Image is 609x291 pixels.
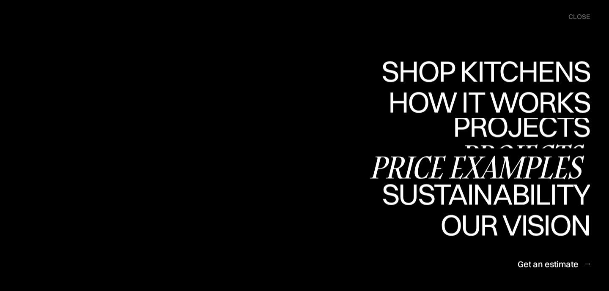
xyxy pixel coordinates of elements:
[377,86,590,116] div: Shop Kitchens
[377,57,590,87] a: Shop KitchensShop Kitchens
[368,152,590,182] div: Price examples
[375,179,590,210] a: SustainabilitySustainability
[433,240,590,269] div: Our vision
[433,210,590,240] div: Our vision
[453,141,590,171] div: Projects
[386,87,590,118] a: How it worksHow it works
[518,258,579,269] div: Get an estimate
[518,253,590,274] a: Get an estimate
[375,209,590,239] div: Sustainability
[375,179,590,209] div: Sustainability
[386,87,590,117] div: How it works
[377,57,590,86] div: Shop Kitchens
[453,118,590,149] a: ProjectsProjects
[560,8,590,25] div: menu
[568,12,590,22] div: close
[368,149,590,179] a: Price examplesPrice examples
[453,112,590,141] div: Projects
[386,117,590,146] div: How it works
[433,210,590,241] a: Our visionOur vision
